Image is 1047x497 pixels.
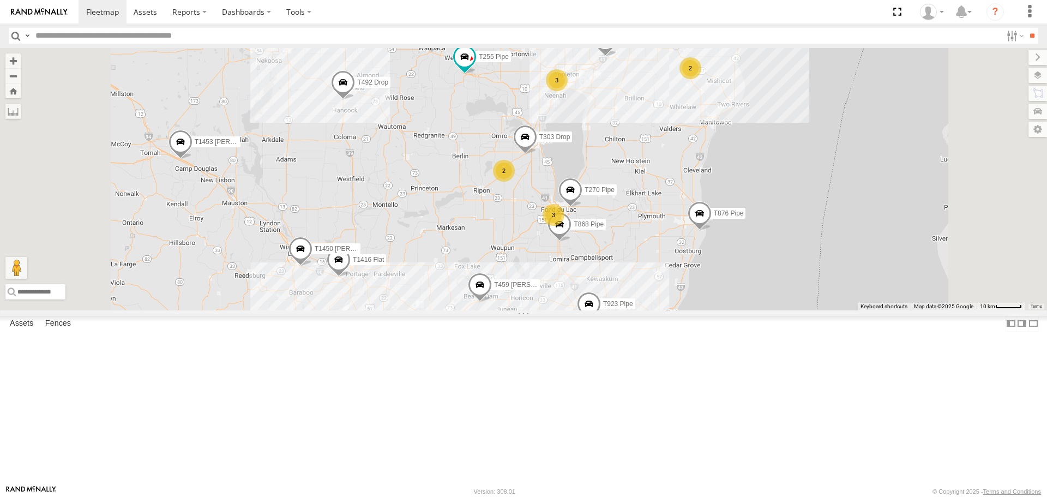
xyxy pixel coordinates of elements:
button: Zoom in [5,53,21,68]
span: T868 Pipe [574,221,604,229]
span: T1416 Flat [353,256,384,264]
i: ? [986,3,1004,21]
img: rand-logo.svg [11,8,68,16]
span: Map data ©2025 Google [914,303,973,309]
span: T255 Pipe [479,53,509,61]
label: Hide Summary Table [1028,316,1039,332]
label: Dock Summary Table to the Left [1006,316,1016,332]
a: Terms and Conditions [983,488,1041,495]
span: T459 [PERSON_NAME] Flat [494,281,577,289]
div: Version: 308.01 [474,488,515,495]
label: Fences [40,316,76,332]
div: 2 [493,160,515,182]
button: Map Scale: 10 km per 45 pixels [977,303,1025,310]
span: T303 Drop [539,133,570,141]
button: Zoom out [5,68,21,83]
label: Dock Summary Table to the Right [1016,316,1027,332]
span: T876 Pipe [714,210,744,218]
span: 10 km [980,303,995,309]
div: 2 [679,57,701,79]
div: AJ Klotz [916,4,948,20]
label: Search Query [23,28,32,44]
a: Terms (opens in new tab) [1031,304,1042,308]
button: Drag Pegman onto the map to open Street View [5,257,27,279]
label: Assets [4,316,39,332]
label: Measure [5,104,21,119]
span: T270 Pipe [585,186,615,194]
div: 3 [546,69,568,91]
a: Visit our Website [6,486,56,497]
span: T1453 [PERSON_NAME] Flat [195,138,281,146]
label: Search Filter Options [1002,28,1026,44]
span: T923 Pipe [603,301,633,308]
label: Map Settings [1028,122,1047,137]
span: T492 Drop [357,79,388,86]
button: Keyboard shortcuts [861,303,907,310]
span: T1450 [PERSON_NAME] Flat [315,245,401,253]
div: 3 [543,204,564,226]
button: Zoom Home [5,83,21,98]
div: © Copyright 2025 - [932,488,1041,495]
